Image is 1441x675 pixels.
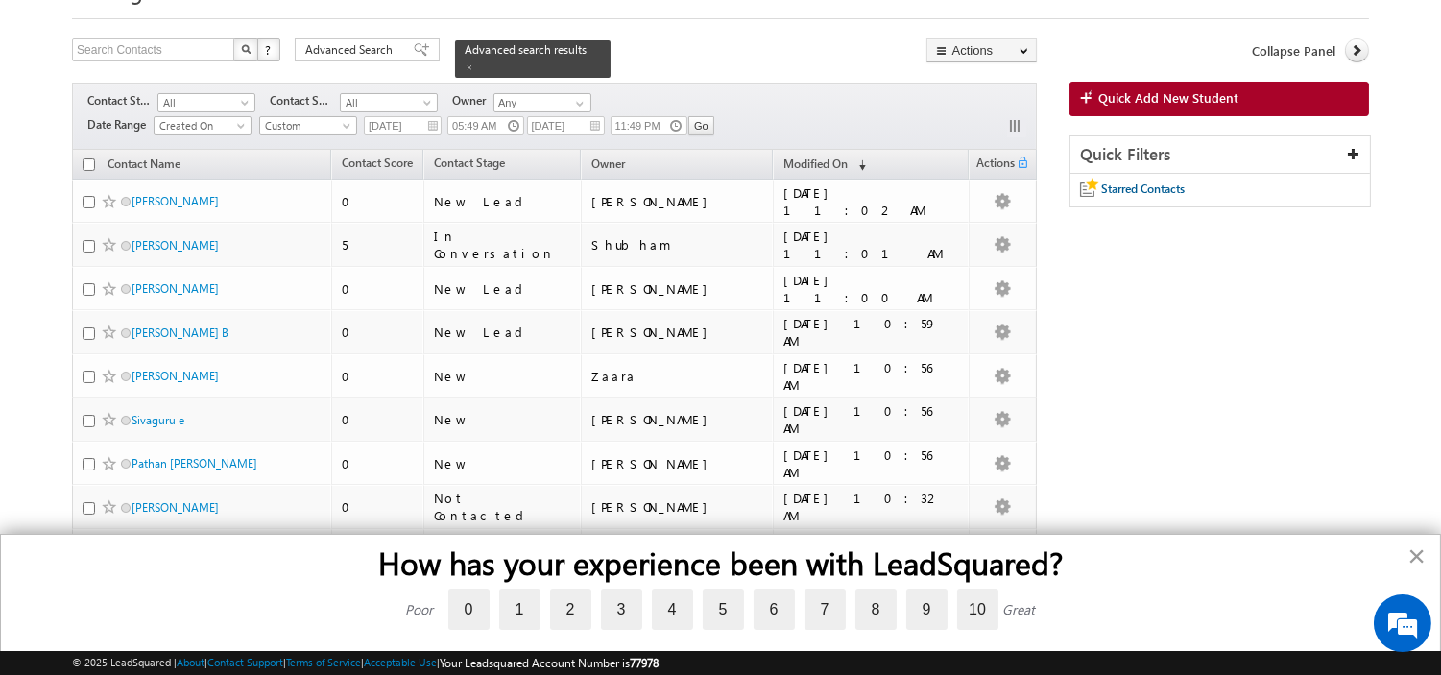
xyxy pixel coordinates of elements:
div: [PERSON_NAME] [591,411,764,428]
input: Check all records [83,158,95,171]
div: [PERSON_NAME] [591,193,764,210]
span: Starred Contacts [1101,181,1185,196]
label: 0 [448,589,490,630]
div: [PERSON_NAME] [591,280,764,298]
label: 3 [601,589,642,630]
span: (sorted descending) [851,157,866,173]
div: Quick Filters [1070,136,1370,174]
span: Owner [452,92,493,109]
span: Modified On [783,157,848,171]
div: Great [1003,600,1036,618]
label: 1 [499,589,540,630]
a: Terms of Service [286,656,361,668]
span: 77978 [630,656,659,670]
div: [PERSON_NAME] [591,324,764,341]
div: New Lead [434,193,573,210]
em: Submit [281,529,348,555]
label: 8 [855,589,897,630]
span: Created On [155,117,246,134]
span: All [158,94,250,111]
span: All [341,94,432,111]
div: New [434,411,573,428]
div: Shubham [591,236,764,253]
span: Contact Score [342,156,413,170]
span: Advanced search results [465,42,587,57]
div: New Lead [434,324,573,341]
span: Custom [260,117,351,134]
div: 0 [342,324,415,341]
div: [DATE] 11:01 AM [783,228,960,262]
a: [PERSON_NAME] [132,194,219,208]
a: [PERSON_NAME] [132,500,219,515]
div: 0 [342,455,415,472]
div: New [434,368,573,385]
span: Contact Stage [434,156,505,170]
button: Close [1407,541,1426,571]
span: Contact Stage [87,92,157,109]
span: Actions [970,153,1016,178]
label: 9 [906,589,948,630]
h2: How has your experience been with LeadSquared? [39,544,1402,581]
label: 7 [805,589,846,630]
div: [DATE] 11:00 AM [783,272,960,306]
img: Search [241,44,251,54]
a: Contact Support [207,656,283,668]
a: Contact Name [98,154,190,179]
a: [PERSON_NAME] B [132,325,228,340]
span: Owner [591,157,625,171]
div: New [434,455,573,472]
label: 10 [957,589,998,630]
span: Collapse Panel [1252,42,1335,60]
label: 5 [703,589,744,630]
a: [PERSON_NAME] [132,369,219,383]
a: About [177,656,204,668]
div: 0 [342,368,415,385]
div: [PERSON_NAME] [591,498,764,516]
input: Go [688,116,714,135]
span: Contact Source [270,92,340,109]
div: Not Contacted [434,490,573,524]
input: Type to Search [493,93,591,112]
div: Zaara [591,368,764,385]
label: 4 [652,589,693,630]
div: In Conversation [434,228,573,262]
textarea: Type your message and click 'Submit' [25,178,350,513]
div: [DATE] 10:56 AM [783,446,960,481]
img: d_60004797649_company_0_60004797649 [33,101,81,126]
a: Pathan [PERSON_NAME] [132,456,257,470]
div: [DATE] 10:32 AM [783,490,960,524]
span: ? [265,41,274,58]
div: 0 [342,498,415,516]
span: © 2025 LeadSquared | | | | | [72,654,659,672]
div: Minimize live chat window [315,10,361,56]
span: Advanced Search [305,41,398,59]
div: [DATE] 10:56 AM [783,359,960,394]
label: 2 [550,589,591,630]
div: [DATE] 10:59 AM [783,315,960,350]
span: Date Range [87,116,154,133]
label: 6 [754,589,795,630]
a: [PERSON_NAME] [132,281,219,296]
div: New Lead [434,280,573,298]
div: Poor [406,600,434,618]
a: Sivaguru e [132,413,184,427]
div: [DATE] 10:56 AM [783,402,960,437]
span: Your Leadsquared Account Number is [440,656,659,670]
div: 5 [342,236,415,253]
a: Show All Items [565,94,589,113]
div: [DATE] 11:02 AM [783,184,960,219]
a: [PERSON_NAME] [132,238,219,253]
span: Quick Add New Student [1098,89,1238,107]
div: 0 [342,280,415,298]
a: Acceptable Use [364,656,437,668]
div: Leave a message [100,101,323,126]
div: 0 [342,193,415,210]
button: Actions [926,38,1037,62]
div: [PERSON_NAME] [591,455,764,472]
div: 0 [342,411,415,428]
